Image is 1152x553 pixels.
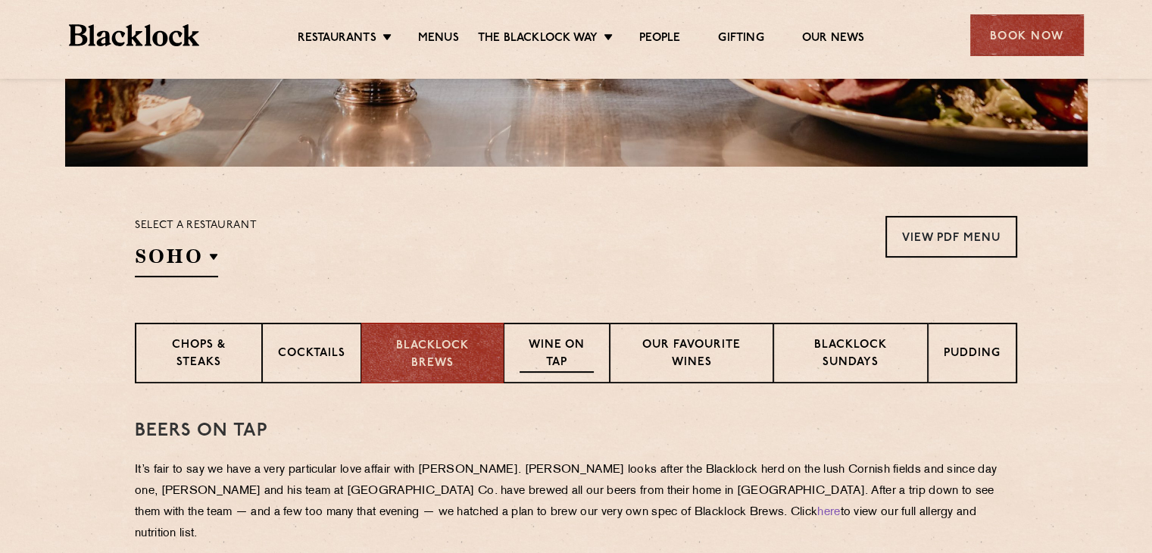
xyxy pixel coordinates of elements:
h3: Beers on tap [135,421,1017,441]
p: Cocktails [278,345,345,364]
p: Wine on Tap [520,337,594,373]
a: People [639,31,680,48]
p: Select a restaurant [135,216,257,236]
a: The Blacklock Way [478,31,598,48]
a: Menus [418,31,459,48]
div: Book Now [970,14,1084,56]
a: Our News [802,31,865,48]
a: Restaurants [298,31,376,48]
p: Blacklock Brews [377,338,488,372]
p: Pudding [944,345,1001,364]
a: View PDF Menu [885,216,1017,258]
h2: SOHO [135,243,218,277]
p: Our favourite wines [626,337,757,373]
a: here [817,507,840,518]
a: Gifting [718,31,763,48]
img: BL_Textured_Logo-footer-cropped.svg [69,24,200,46]
p: It’s fair to say we have a very particular love affair with [PERSON_NAME]. [PERSON_NAME] looks af... [135,460,1017,545]
p: Chops & Steaks [151,337,246,373]
p: Blacklock Sundays [789,337,912,373]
